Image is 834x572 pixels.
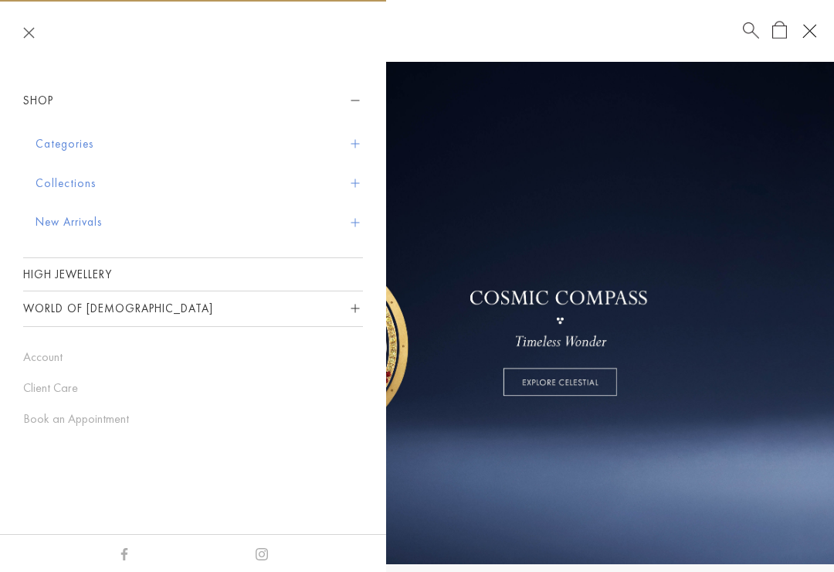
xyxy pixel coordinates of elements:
button: Categories [36,124,363,164]
button: World of [DEMOGRAPHIC_DATA] [23,291,363,326]
nav: Sidebar navigation [23,83,363,327]
button: Collections [36,164,363,203]
a: Search [743,21,759,40]
iframe: Gorgias live chat messenger [757,499,819,557]
button: New Arrivals [36,203,363,242]
a: Account [23,349,363,366]
button: Close navigation [23,27,35,39]
a: Facebook [118,544,131,561]
a: Client Care [23,380,363,397]
a: High Jewellery [23,258,363,291]
button: Open navigation [796,18,822,44]
a: Book an Appointment [23,410,363,427]
a: Open Shopping Bag [772,21,787,40]
a: Instagram [256,544,268,561]
button: Shop [23,83,363,118]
